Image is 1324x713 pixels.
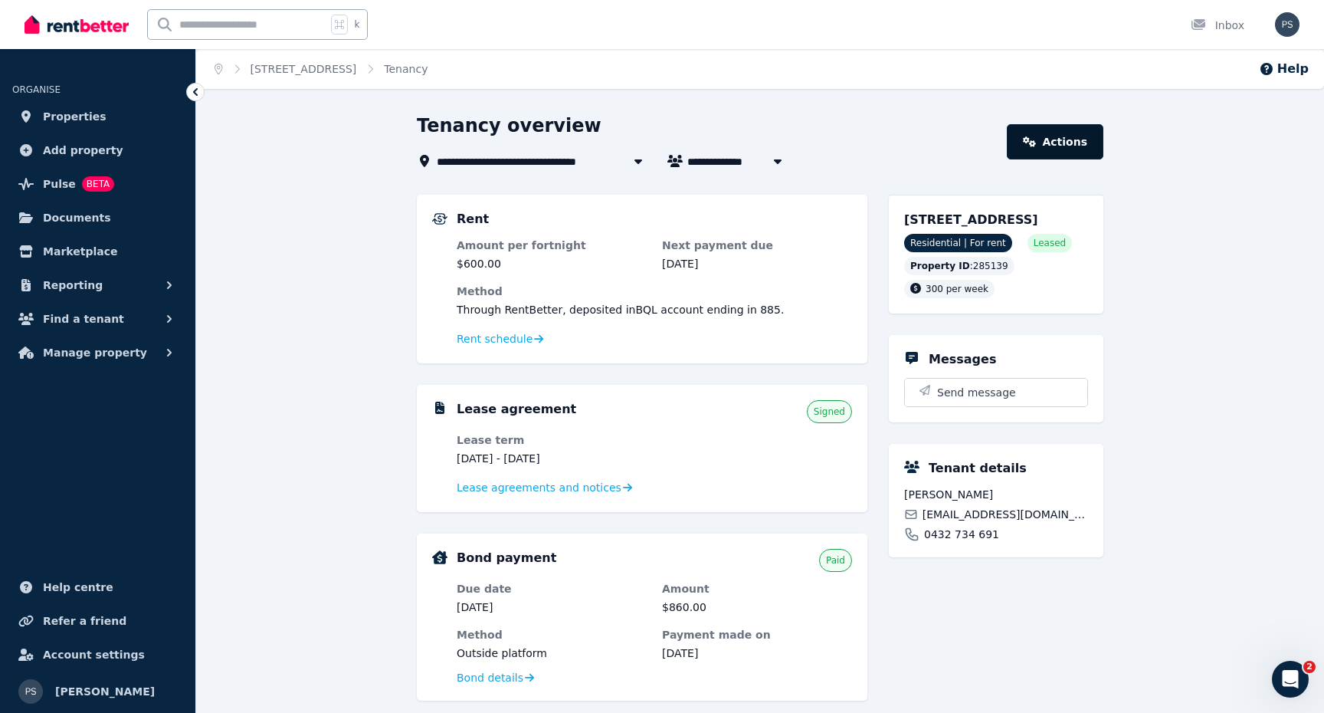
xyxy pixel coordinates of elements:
[457,210,489,228] h5: Rent
[12,84,61,95] span: ORGANISE
[22,280,284,310] button: Search for help
[662,581,852,596] dt: Amount
[814,406,845,418] span: Signed
[457,432,647,448] dt: Lease term
[826,554,845,567] span: Paid
[457,304,784,316] span: Through RentBetter , deposited in BQL account ending in 885 .
[1034,237,1066,249] span: Leased
[457,627,647,642] dt: Method
[22,317,284,345] div: Rental Payments - How They Work
[662,256,852,271] dd: [DATE]
[12,236,183,267] a: Marketplace
[1272,661,1309,698] iframe: Intercom live chat
[937,385,1016,400] span: Send message
[31,220,256,236] div: Send us a message
[179,25,210,55] img: Profile image for Rochelle
[43,578,113,596] span: Help centre
[31,323,257,339] div: Rental Payments - How They Work
[417,113,601,138] h1: Tenancy overview
[102,478,204,540] button: Messages
[1007,124,1103,159] a: Actions
[12,304,183,334] button: Find a tenant
[457,480,632,495] a: Lease agreements and notices
[910,260,970,272] span: Property ID
[18,679,43,704] img: Paramjit Sandhu
[12,606,183,636] a: Refer a friend
[1191,18,1244,33] div: Inbox
[243,517,267,527] span: Help
[457,400,576,419] h5: Lease agreement
[926,284,988,294] span: 300 per week
[457,331,544,347] a: Rent schedule
[923,507,1088,522] span: [EMAIL_ADDRESS][DOMAIN_NAME]
[1303,661,1316,673] span: 2
[457,451,647,466] dd: [DATE] - [DATE]
[457,480,621,495] span: Lease agreements and notices
[1259,60,1309,78] button: Help
[22,345,284,373] div: How much does it cost?
[457,670,523,685] span: Bond details
[384,61,428,77] span: Tenancy
[22,402,284,446] div: How Applications are Received and Managed
[457,238,647,253] dt: Amount per fortnight
[905,379,1087,406] button: Send message
[904,487,1088,502] span: [PERSON_NAME]
[196,49,446,89] nav: Breadcrumb
[31,161,276,187] p: How can we help?
[43,310,124,328] span: Find a tenant
[12,337,183,368] button: Manage property
[127,517,180,527] span: Messages
[904,212,1038,227] span: [STREET_ADDRESS]
[662,627,852,642] dt: Payment made on
[904,257,1014,275] div: : 285139
[662,646,852,661] dd: [DATE]
[432,550,447,564] img: Bond Details
[43,612,126,630] span: Refer a friend
[22,373,284,402] div: Rental Payments - General FAQs
[662,238,852,253] dt: Next payment due
[31,31,120,51] img: logo
[457,256,647,271] dd: $600.00
[82,176,114,192] span: BETA
[662,600,852,615] dd: $860.00
[15,207,291,265] div: Send us a messageWe typically reply in under 30 minutes
[34,517,68,527] span: Home
[457,581,647,596] dt: Due date
[457,331,533,347] span: Rent schedule
[43,242,117,261] span: Marketplace
[12,639,183,670] a: Account settings
[264,25,291,52] div: Close
[904,234,1012,252] span: Residential | For rent
[929,350,996,369] h5: Messages
[43,343,147,362] span: Manage property
[43,141,123,159] span: Add property
[12,202,183,233] a: Documents
[43,646,145,664] span: Account settings
[929,459,1027,478] h5: Tenant details
[12,169,183,199] a: PulseBETA
[31,109,276,161] p: Hi [PERSON_NAME] 👋
[251,63,357,75] a: [STREET_ADDRESS]
[432,213,447,225] img: Rental Payments
[457,549,556,567] h5: Bond payment
[457,284,852,299] dt: Method
[43,276,103,294] span: Reporting
[924,527,999,542] span: 0432 734 691
[12,572,183,603] a: Help centre
[354,18,359,31] span: k
[12,101,183,132] a: Properties
[12,270,183,301] button: Reporting
[31,408,257,440] div: How Applications are Received and Managed
[31,236,256,252] div: We typically reply in under 30 minutes
[31,351,257,367] div: How much does it cost?
[12,135,183,166] a: Add property
[25,13,129,36] img: RentBetter
[208,25,239,55] img: Profile image for Jeremy
[55,682,155,701] span: [PERSON_NAME]
[457,646,647,661] dd: Outside platform
[31,379,257,396] div: Rental Payments - General FAQs
[150,25,181,55] img: Profile image for Earl
[457,600,647,615] dd: [DATE]
[205,478,306,540] button: Help
[43,175,76,193] span: Pulse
